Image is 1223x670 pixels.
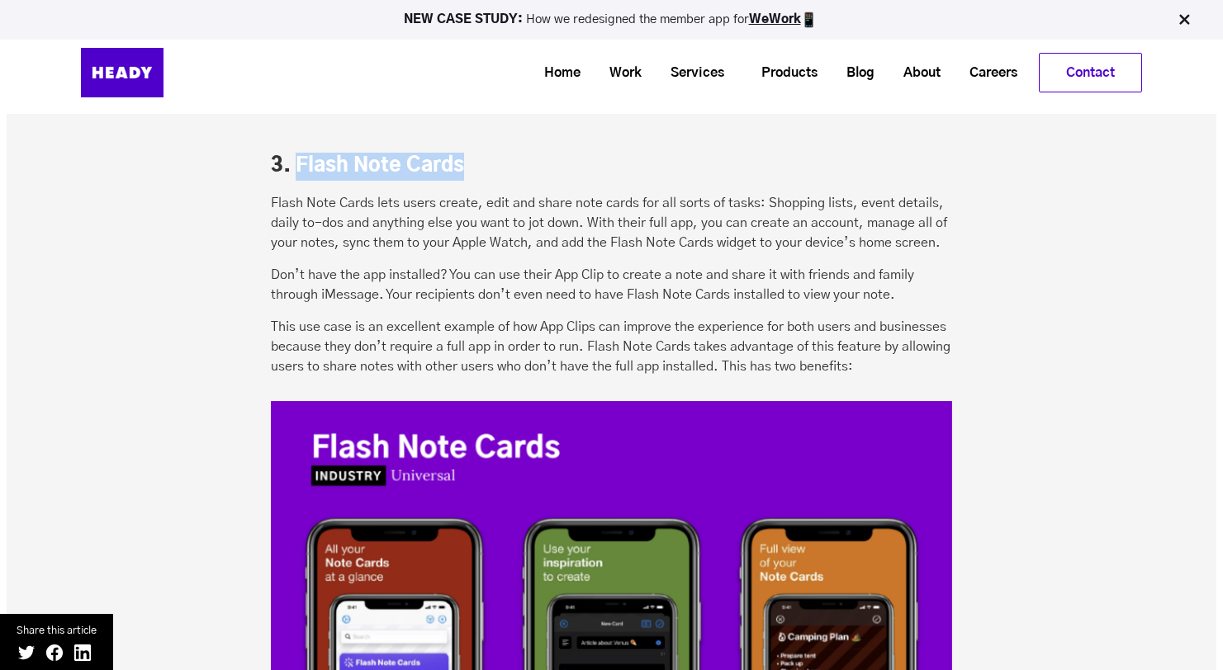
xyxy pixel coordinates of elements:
a: WeWork [749,13,801,26]
img: Heady_Logo_Web-01 (1) [81,48,164,97]
p: Don’t have the app installed? You can use their App Clip to create a note and share it with frien... [271,265,952,304]
img: Close Bar [1176,12,1192,28]
a: Careers [949,58,1026,88]
small: Share this article [17,622,97,639]
a: Products [741,58,826,88]
a: Work [589,58,650,88]
img: app emoji [801,12,818,28]
a: Blog [826,58,883,88]
h3: 3. Flash Note Cards [271,153,952,181]
strong: NEW CASE STUDY: [404,13,526,26]
a: Home [524,58,589,88]
a: Contact [1040,54,1141,92]
a: About [883,58,949,88]
p: How we redesigned the member app for [7,12,1216,28]
p: This use case is an excellent example of how App Clips can improve the experience for both users ... [271,317,952,376]
div: Navigation Menu [205,53,1142,92]
p: Flash Note Cards lets users create, edit and share note cards for all sorts of tasks: Shopping li... [271,193,952,252]
a: Services [650,58,732,88]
